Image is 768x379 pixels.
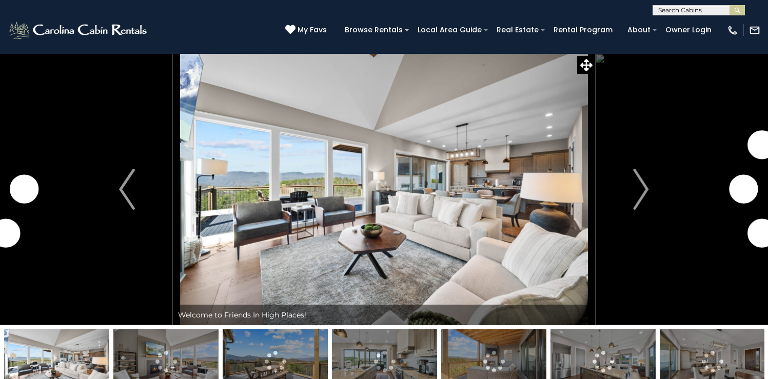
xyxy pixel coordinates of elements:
[285,25,329,36] a: My Favs
[749,25,760,36] img: mail-regular-white.png
[595,53,686,325] button: Next
[622,22,656,38] a: About
[727,25,738,36] img: phone-regular-white.png
[81,53,172,325] button: Previous
[298,25,327,35] span: My Favs
[491,22,544,38] a: Real Estate
[660,22,717,38] a: Owner Login
[548,22,618,38] a: Rental Program
[173,305,595,325] div: Welcome to Friends In High Places!
[412,22,487,38] a: Local Area Guide
[340,22,408,38] a: Browse Rentals
[119,169,134,210] img: arrow
[633,169,648,210] img: arrow
[8,20,150,41] img: White-1-2.png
